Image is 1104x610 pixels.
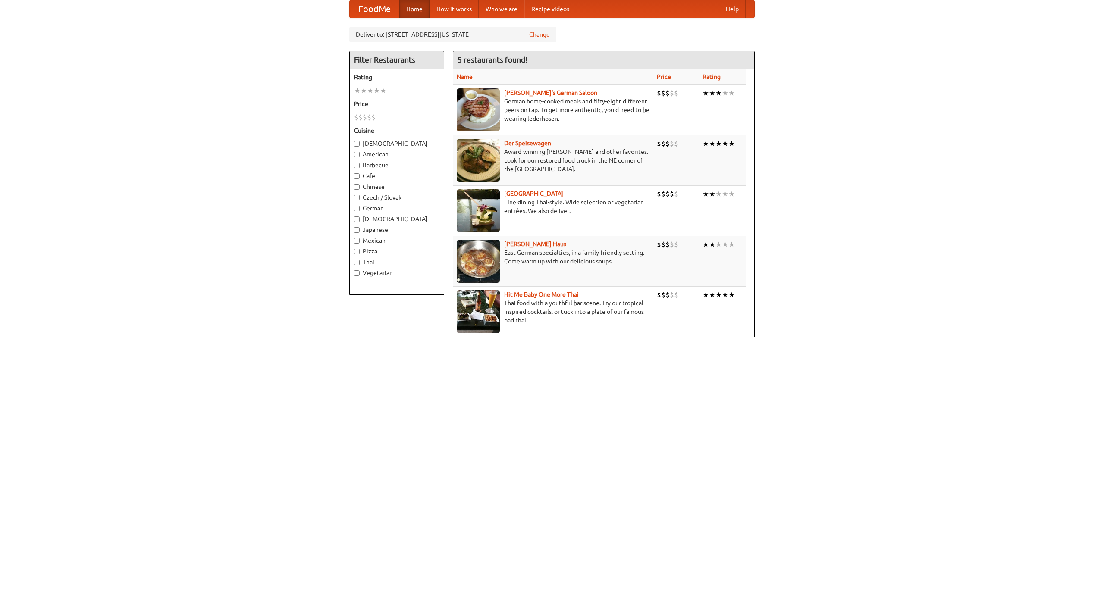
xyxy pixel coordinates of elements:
li: ★ [703,88,709,98]
li: ★ [728,240,735,249]
li: ★ [722,290,728,300]
input: [DEMOGRAPHIC_DATA] [354,216,360,222]
input: Czech / Slovak [354,195,360,200]
li: ★ [373,86,380,95]
li: $ [367,113,371,122]
li: $ [665,139,670,148]
input: Cafe [354,173,360,179]
li: $ [371,113,376,122]
label: German [354,204,439,213]
input: German [354,206,360,211]
p: Fine dining Thai-style. Wide selection of vegetarian entrées. We also deliver. [457,198,650,215]
li: $ [670,290,674,300]
a: [PERSON_NAME] Haus [504,241,566,247]
li: ★ [367,86,373,95]
li: $ [661,290,665,300]
li: ★ [722,240,728,249]
a: [GEOGRAPHIC_DATA] [504,190,563,197]
li: $ [657,240,661,249]
li: ★ [722,139,728,148]
li: ★ [715,189,722,199]
p: East German specialties, in a family-friendly setting. Come warm up with our delicious soups. [457,248,650,266]
li: ★ [709,139,715,148]
label: Pizza [354,247,439,256]
h5: Cuisine [354,126,439,135]
li: $ [665,88,670,98]
a: Change [529,30,550,39]
li: $ [670,189,674,199]
a: How it works [430,0,479,18]
input: [DEMOGRAPHIC_DATA] [354,141,360,147]
li: ★ [709,189,715,199]
li: $ [674,290,678,300]
li: ★ [361,86,367,95]
li: ★ [715,240,722,249]
li: ★ [715,88,722,98]
b: [PERSON_NAME]'s German Saloon [504,89,597,96]
label: Vegetarian [354,269,439,277]
li: $ [354,113,358,122]
label: Chinese [354,182,439,191]
h4: Filter Restaurants [350,51,444,69]
p: German home-cooked meals and fifty-eight different beers on tap. To get more authentic, you'd nee... [457,97,650,123]
li: ★ [354,86,361,95]
a: Recipe videos [524,0,576,18]
li: ★ [709,290,715,300]
li: ★ [709,240,715,249]
li: $ [363,113,367,122]
label: [DEMOGRAPHIC_DATA] [354,139,439,148]
img: kohlhaus.jpg [457,240,500,283]
a: Name [457,73,473,80]
a: Help [719,0,746,18]
h5: Price [354,100,439,108]
label: Japanese [354,225,439,234]
li: $ [358,113,363,122]
li: $ [674,189,678,199]
p: Thai food with a youthful bar scene. Try our tropical inspired cocktails, or tuck into a plate of... [457,299,650,325]
li: ★ [722,189,728,199]
li: $ [657,139,661,148]
input: Japanese [354,227,360,233]
li: $ [665,240,670,249]
b: Hit Me Baby One More Thai [504,291,579,298]
li: $ [661,189,665,199]
li: $ [661,240,665,249]
label: Barbecue [354,161,439,169]
img: satay.jpg [457,189,500,232]
input: Pizza [354,249,360,254]
label: Czech / Slovak [354,193,439,202]
li: ★ [715,290,722,300]
li: ★ [703,240,709,249]
img: babythai.jpg [457,290,500,333]
ng-pluralize: 5 restaurants found! [458,56,527,64]
input: Barbecue [354,163,360,168]
input: Vegetarian [354,270,360,276]
li: ★ [728,290,735,300]
li: ★ [728,139,735,148]
li: $ [674,88,678,98]
p: Award-winning [PERSON_NAME] and other favorites. Look for our restored food truck in the NE corne... [457,147,650,173]
li: ★ [703,139,709,148]
li: $ [661,88,665,98]
a: Der Speisewagen [504,140,551,147]
a: FoodMe [350,0,399,18]
li: ★ [703,189,709,199]
a: Price [657,73,671,80]
li: $ [665,189,670,199]
li: $ [657,189,661,199]
li: ★ [709,88,715,98]
li: ★ [380,86,386,95]
li: $ [657,88,661,98]
li: ★ [722,88,728,98]
img: esthers.jpg [457,88,500,131]
li: ★ [715,139,722,148]
li: ★ [728,88,735,98]
label: Cafe [354,172,439,180]
a: Who we are [479,0,524,18]
a: Home [399,0,430,18]
div: Deliver to: [STREET_ADDRESS][US_STATE] [349,27,556,42]
li: $ [674,240,678,249]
